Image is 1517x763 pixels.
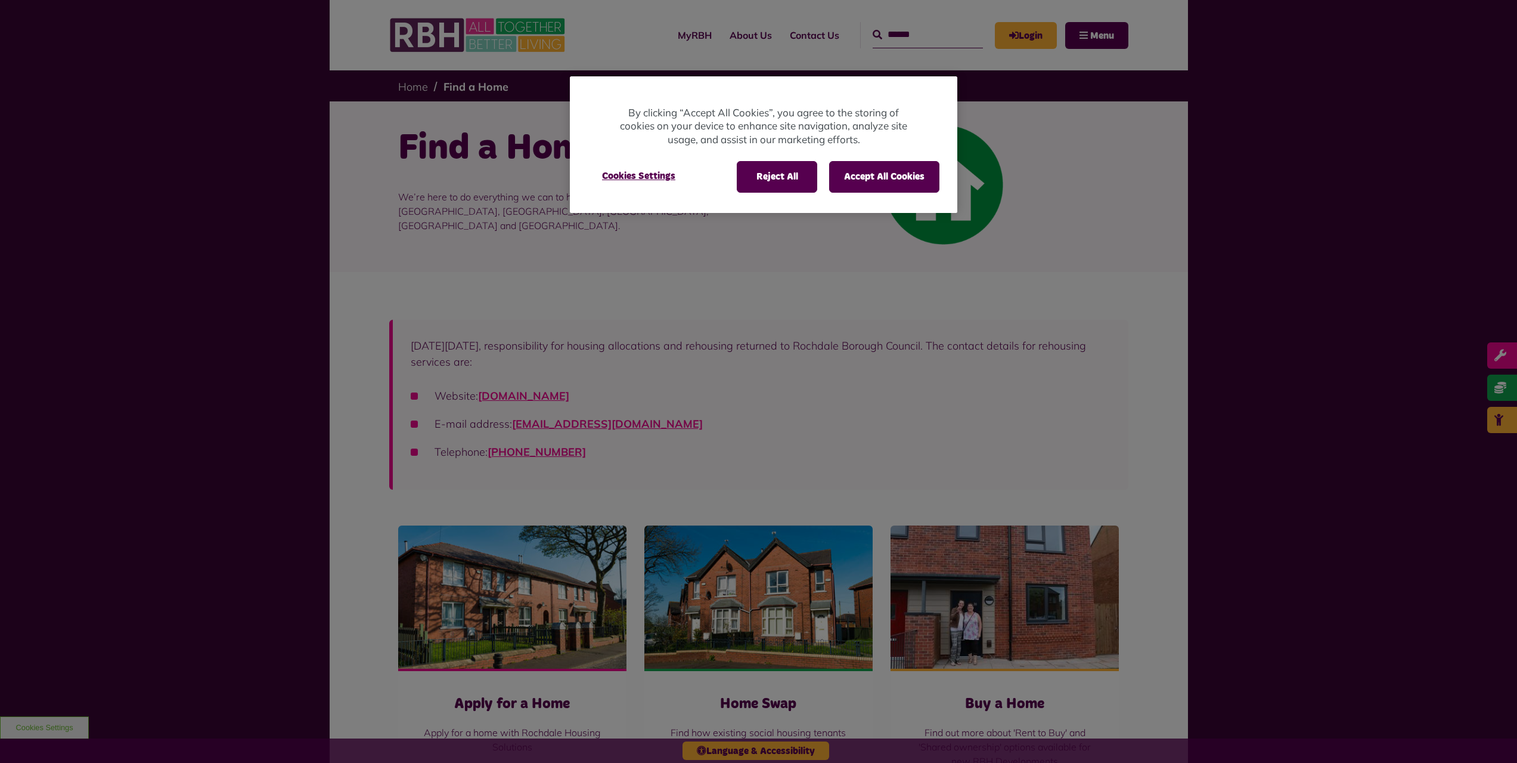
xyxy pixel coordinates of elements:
div: Privacy [570,76,957,213]
p: By clicking “Accept All Cookies”, you agree to the storing of cookies on your device to enhance s... [618,106,910,147]
button: Reject All [737,161,817,192]
button: Accept All Cookies [829,161,939,192]
button: Cookies Settings [588,161,690,191]
div: Cookie banner [570,76,957,213]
